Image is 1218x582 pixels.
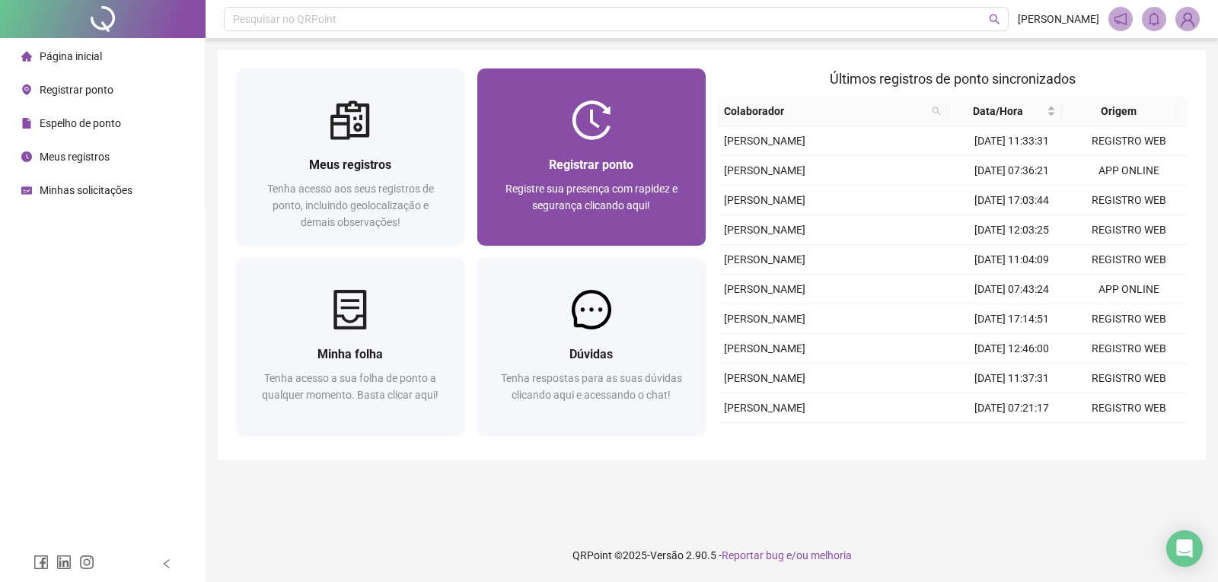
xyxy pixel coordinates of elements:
footer: QRPoint © 2025 - 2.90.5 - [206,529,1218,582]
span: Registrar ponto [549,157,633,172]
span: Colaborador [724,103,926,119]
span: linkedin [56,555,72,570]
td: APP ONLINE [1070,275,1188,304]
span: search [929,100,944,122]
span: [PERSON_NAME] [1018,11,1099,27]
td: APP ONLINE [1070,156,1188,186]
span: Últimos registros de ponto sincronizados [830,71,1076,87]
span: [PERSON_NAME] [724,135,805,147]
span: Meus registros [309,157,391,172]
td: REGISTRO WEB [1070,423,1188,453]
span: [PERSON_NAME] [724,194,805,206]
span: Dúvidas [569,347,613,361]
td: REGISTRO WEB [1070,215,1188,245]
td: REGISTRO WEB [1070,334,1188,364]
td: [DATE] 17:14:51 [953,304,1070,334]
span: environment [21,84,32,95]
span: [PERSON_NAME] [724,402,805,414]
span: schedule [21,185,32,196]
span: Data/Hora [953,103,1044,119]
span: Minha folha [317,347,383,361]
span: Registre sua presença com rapidez e segurança clicando aqui! [505,183,678,211]
span: left [161,558,172,569]
a: DúvidasTenha respostas para as suas dúvidas clicando aqui e acessando o chat! [477,258,706,435]
td: REGISTRO WEB [1070,393,1188,423]
span: [PERSON_NAME] [724,372,805,384]
span: Versão [650,549,684,561]
a: Minha folhaTenha acesso a sua folha de ponto a qualquer momento. Basta clicar aqui! [236,258,465,435]
td: [DATE] 11:04:09 [953,245,1070,275]
td: [DATE] 12:03:25 [953,215,1070,245]
th: Origem [1062,97,1177,126]
span: notification [1114,12,1127,26]
a: Meus registrosTenha acesso aos seus registros de ponto, incluindo geolocalização e demais observa... [236,68,465,246]
span: [PERSON_NAME] [724,313,805,325]
span: search [989,14,1000,25]
img: 93395 [1176,8,1199,30]
span: Registrar ponto [40,84,113,96]
span: [PERSON_NAME] [724,164,805,177]
span: facebook [33,555,49,570]
span: home [21,51,32,62]
td: [DATE] 11:37:31 [953,364,1070,393]
span: [PERSON_NAME] [724,224,805,236]
a: Registrar pontoRegistre sua presença com rapidez e segurança clicando aqui! [477,68,706,246]
span: Meus registros [40,151,110,163]
td: [DATE] 07:21:17 [953,393,1070,423]
td: [DATE] 07:43:24 [953,275,1070,304]
td: REGISTRO WEB [1070,126,1188,156]
td: [DATE] 17:18:15 [953,423,1070,453]
td: REGISTRO WEB [1070,304,1188,334]
span: bell [1147,12,1161,26]
span: Tenha respostas para as suas dúvidas clicando aqui e acessando o chat! [501,372,682,401]
td: [DATE] 12:46:00 [953,334,1070,364]
span: Minhas solicitações [40,184,132,196]
span: Reportar bug e/ou melhoria [722,549,852,561]
th: Data/Hora [947,97,1062,126]
span: Tenha acesso a sua folha de ponto a qualquer momento. Basta clicar aqui! [262,372,438,401]
span: [PERSON_NAME] [724,253,805,266]
td: [DATE] 07:36:21 [953,156,1070,186]
span: Espelho de ponto [40,117,121,129]
td: [DATE] 17:03:44 [953,186,1070,215]
span: Página inicial [40,50,102,62]
td: REGISTRO WEB [1070,364,1188,393]
td: REGISTRO WEB [1070,245,1188,275]
span: search [932,107,941,116]
span: file [21,118,32,129]
span: [PERSON_NAME] [724,342,805,355]
span: clock-circle [21,151,32,162]
span: Tenha acesso aos seus registros de ponto, incluindo geolocalização e demais observações! [267,183,434,228]
div: Open Intercom Messenger [1166,530,1203,567]
td: [DATE] 11:33:31 [953,126,1070,156]
span: [PERSON_NAME] [724,283,805,295]
span: instagram [79,555,94,570]
td: REGISTRO WEB [1070,186,1188,215]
